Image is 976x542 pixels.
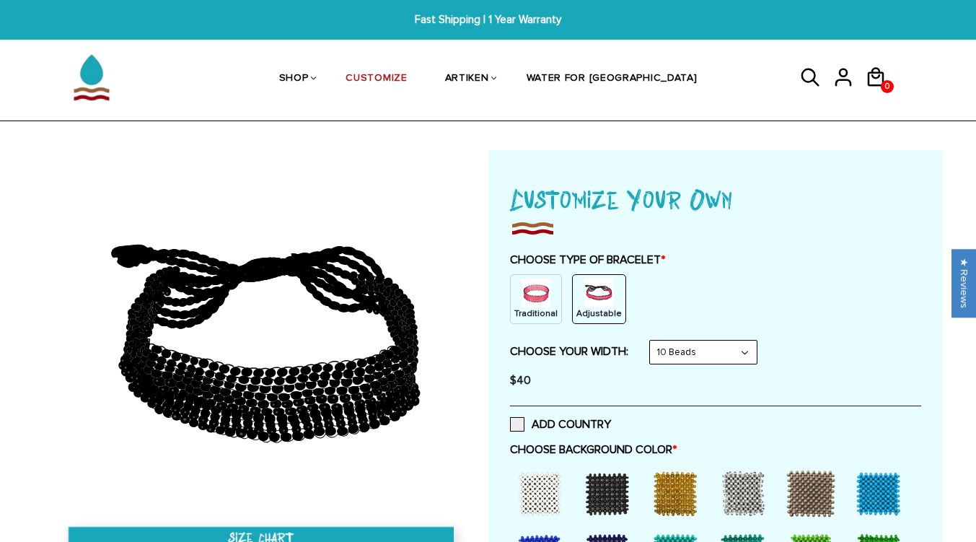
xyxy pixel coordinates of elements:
[781,464,846,522] div: Grey
[578,464,643,522] div: Black
[576,307,622,320] p: Adjustable
[510,464,575,522] div: White
[713,464,778,522] div: Silver
[510,373,531,388] span: $40
[510,344,628,359] label: CHOOSE YOUR WIDTH:
[510,274,562,324] div: Non String
[865,92,897,95] a: 0
[527,42,698,116] a: WATER FOR [GEOGRAPHIC_DATA]
[302,12,674,28] span: Fast Shipping | 1 Year Warranty
[882,76,893,97] span: 0
[522,279,550,307] img: non-string.png
[510,179,921,218] h1: Customize Your Own
[510,442,921,457] label: CHOOSE BACKGROUND COLOR
[510,417,611,432] label: ADD COUNTRY
[346,42,407,116] a: CUSTOMIZE
[445,42,489,116] a: ARTIKEN
[584,279,613,307] img: string.PNG
[514,307,558,320] p: Traditional
[279,42,309,116] a: SHOP
[646,464,711,522] div: Gold
[572,274,626,324] div: String
[510,253,921,267] label: CHOOSE TYPE OF BRACELET
[510,218,555,238] img: imgboder_100x.png
[951,249,976,318] div: Click to open Judge.me floating reviews tab
[849,464,914,522] div: Sky Blue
